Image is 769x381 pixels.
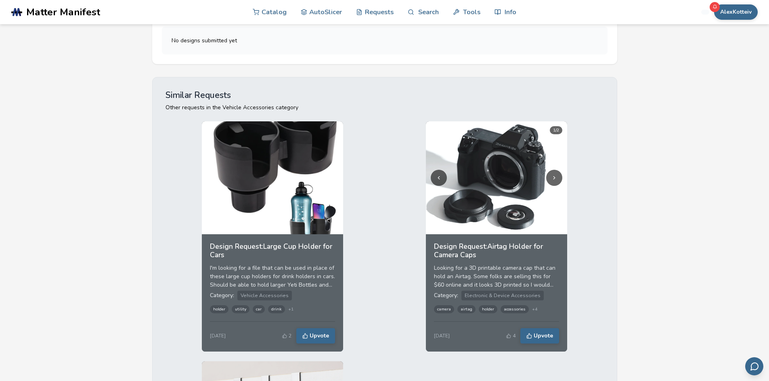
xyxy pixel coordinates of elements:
[532,307,537,312] span: + 4
[268,305,285,313] span: drink
[310,333,329,339] span: Upvote
[26,6,100,18] span: Matter Manifest
[434,264,559,289] div: Looking for a 3D printable camera cap that can hold an Airtag. Some folks are selling this for $6...
[434,242,559,263] a: Design Request:Airtag Holder for Camera Caps
[534,333,553,339] span: Upvote
[501,305,529,313] span: accessories
[237,291,292,300] span: Vehicle Accessories
[550,126,562,134] div: 1 / 2
[434,305,454,313] span: camera
[296,328,335,344] button: Upvote
[210,333,226,339] div: [DATE]
[745,357,763,375] button: Send feedback via email
[498,226,501,229] button: Go to image 2
[714,4,758,20] button: AlexKotteiv
[434,291,458,299] span: Category:
[202,121,343,234] img: Large Cup Holder for Cars
[546,170,562,186] button: Next image
[461,291,544,300] span: Electronic & Device Accessories
[210,242,335,258] h3: Design Request: Large Cup Holder for Cars
[431,170,447,186] button: Previous image
[232,305,249,313] span: utility
[513,333,515,339] span: 4
[210,291,234,299] span: Category:
[457,305,476,313] span: airtag
[210,305,228,313] span: holder
[434,242,559,258] h3: Design Request: Airtag Holder for Camera Caps
[479,305,497,313] span: holder
[166,103,604,112] p: Other requests in the Vehicle Accessories category
[288,307,293,312] span: + 1
[210,242,335,263] a: Design Request:Large Cup Holder for Cars
[253,305,265,313] span: car
[434,333,450,339] div: [DATE]
[172,36,598,45] p: No designs submitted yet
[210,264,335,289] div: I'm looking for a file that can be used in place of these large cup holders for drink holders in ...
[520,328,559,344] button: Upvote
[166,90,604,100] h2: Similar Requests
[492,226,495,229] button: Go to image 1
[426,121,567,234] img: Airtag Holder for Camera Caps
[289,333,291,339] span: 2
